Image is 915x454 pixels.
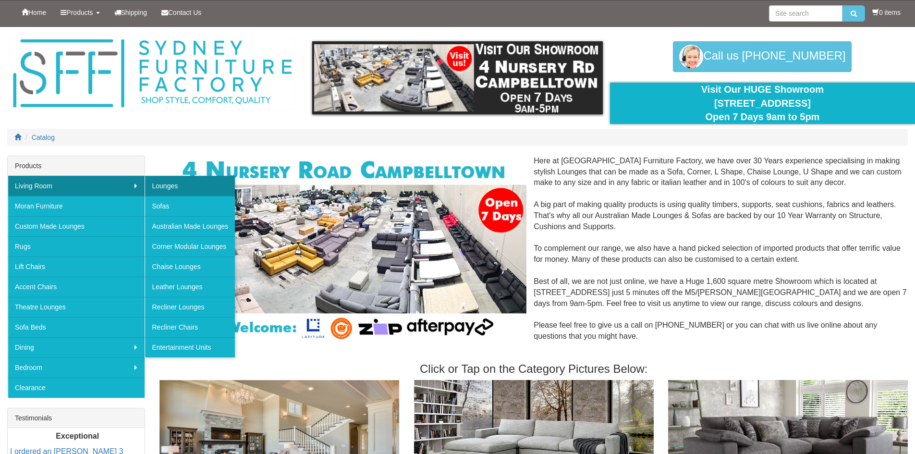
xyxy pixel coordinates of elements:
[167,156,526,343] img: Corner Modular Lounges
[145,216,235,236] a: Australian Made Lounges
[145,317,235,337] a: Recliner Chairs
[617,83,908,124] div: Visit Our HUGE Showroom [STREET_ADDRESS] Open 7 Days 9am to 5pm
[8,357,145,378] a: Bedroom
[145,196,235,216] a: Sofas
[8,277,145,297] a: Accent Chairs
[8,337,145,357] a: Dining
[8,257,145,277] a: Lift Chairs
[8,176,145,196] a: Living Room
[769,5,842,22] input: Site search
[8,236,145,257] a: Rugs
[8,37,296,111] img: Sydney Furniture Factory
[8,297,145,317] a: Theatre Lounges
[121,9,147,16] span: Shipping
[145,337,235,357] a: Entertainment Units
[53,0,107,25] a: Products
[145,297,235,317] a: Recliner Lounges
[154,0,208,25] a: Contact Us
[312,41,603,114] img: showroom.gif
[8,378,145,398] a: Clearance
[32,134,55,141] a: Catalog
[168,9,201,16] span: Contact Us
[145,176,235,196] a: Lounges
[56,432,99,440] b: Exceptional
[107,0,155,25] a: Shipping
[145,236,235,257] a: Corner Modular Lounges
[66,9,93,16] span: Products
[159,156,908,353] div: Here at [GEOGRAPHIC_DATA] Furniture Factory, we have over 30 Years experience specialising in mak...
[145,277,235,297] a: Leather Lounges
[8,216,145,236] a: Custom Made Lounges
[8,408,145,428] div: Testimonials
[8,317,145,337] a: Sofa Beds
[28,9,46,16] span: Home
[14,0,53,25] a: Home
[872,8,901,17] li: 0 items
[145,257,235,277] a: Chaise Lounges
[159,363,908,375] h3: Click or Tap on the Category Pictures Below:
[8,196,145,216] a: Moran Furniture
[8,156,145,176] div: Products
